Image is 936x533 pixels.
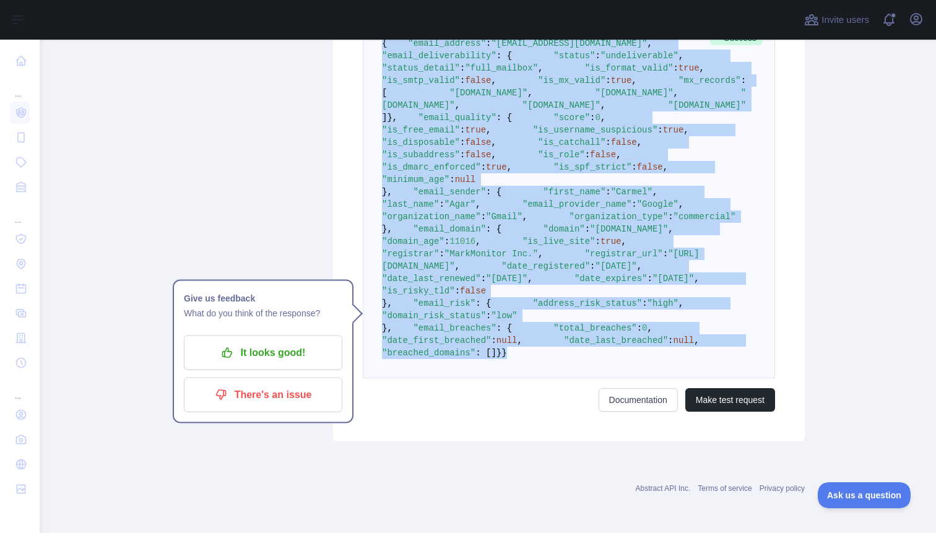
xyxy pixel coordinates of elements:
span: "[DATE]" [652,274,694,284]
button: Make test request [685,388,775,412]
span: : [481,212,486,222]
a: Privacy policy [760,484,805,493]
span: null [455,175,476,184]
span: "registrar" [382,249,439,259]
span: : [491,336,496,345]
span: false [611,137,637,147]
span: : [605,76,610,85]
span: true [678,63,700,73]
span: "Carmel" [611,187,652,197]
span: "date_last_breached" [564,336,668,345]
span: : [460,150,465,160]
span: true [465,125,486,135]
span: "registrar_url" [585,249,663,259]
span: , [600,100,605,110]
span: : [585,224,590,234]
span: , [507,162,512,172]
span: "[DOMAIN_NAME]" [596,88,674,98]
span: "email_quality" [418,113,496,123]
div: ... [10,376,30,401]
span: , [678,298,683,308]
span: , [455,100,460,110]
span: : [668,212,673,222]
span: "is_subaddress" [382,150,460,160]
span: "is_username_suspicious" [533,125,658,135]
span: , [616,150,621,160]
span: }, [382,298,392,308]
span: "email_sender" [413,187,486,197]
span: "status_detail" [382,63,460,73]
span: : { [486,224,501,234]
span: "is_catchall" [538,137,605,147]
span: "Gmail" [486,212,522,222]
p: What do you think of the response? [184,306,342,321]
span: , [652,187,657,197]
span: "high" [648,298,678,308]
span: : [590,113,595,123]
span: "domain_risk_status" [382,311,486,321]
span: : [631,162,636,172]
span: }, [382,224,392,234]
span: : [481,274,486,284]
span: : { [496,51,512,61]
span: "[DOMAIN_NAME]" [668,100,746,110]
span: "is_spf_strict" [553,162,631,172]
span: "low" [491,311,517,321]
span: , [491,150,496,160]
span: : [642,298,647,308]
span: : [596,51,600,61]
span: , [637,137,642,147]
span: : [460,125,465,135]
span: "email_deliverability" [382,51,496,61]
span: : [585,150,590,160]
span: null [674,336,695,345]
span: } [501,348,506,358]
span: "MarkMonitor Inc." [444,249,538,259]
span: 0 [642,323,647,333]
span: "total_breaches" [553,323,636,333]
span: , [486,125,491,135]
span: Invite users [821,13,869,27]
span: "Agar" [444,199,475,209]
span: : [486,38,491,48]
span: , [648,323,652,333]
span: "date_registered" [501,261,590,271]
span: , [491,76,496,85]
span: , [700,63,704,73]
span: : [439,249,444,259]
span: : { [486,187,501,197]
span: { [382,38,387,48]
span: "email_risk" [413,298,475,308]
span: false [465,137,491,147]
span: : [444,236,449,246]
span: , [527,274,532,284]
span: "email_domain" [413,224,486,234]
span: "status" [553,51,595,61]
span: "commercial" [674,212,736,222]
span: false [637,162,663,172]
span: "first_name" [543,187,605,197]
span: "last_name" [382,199,439,209]
span: "undeliverable" [600,51,678,61]
span: "score" [553,113,590,123]
span: 11016 [449,236,475,246]
span: "[DATE]" [486,274,527,284]
span: "email_breaches" [413,323,496,333]
span: : [637,323,642,333]
span: , [527,88,532,98]
h1: Give us feedback [184,291,342,306]
span: "[EMAIL_ADDRESS][DOMAIN_NAME]" [491,38,647,48]
span: : [648,274,652,284]
span: true [600,236,622,246]
span: : [596,236,600,246]
a: Abstract API Inc. [636,484,691,493]
span: : [481,162,486,172]
span: "minimum_age" [382,175,449,184]
span: : [] [475,348,496,358]
span: : [449,175,454,184]
span: "date_first_breached" [382,336,491,345]
span: false [465,76,491,85]
iframe: Toggle Customer Support [818,482,911,508]
span: true [663,125,684,135]
span: : [605,187,610,197]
